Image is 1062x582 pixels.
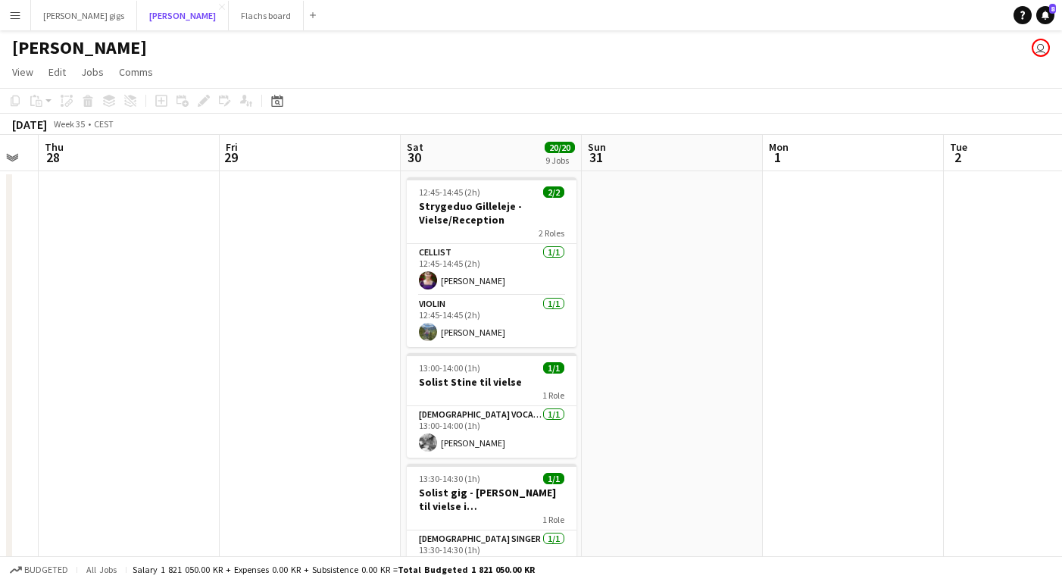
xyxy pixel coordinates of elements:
app-job-card: 13:00-14:00 (1h)1/1Solist Stine til vielse1 Role[DEMOGRAPHIC_DATA] Vocal + guitar1/113:00-14:00 (... [407,353,576,458]
button: [PERSON_NAME] gigs [31,1,137,30]
span: Week 35 [50,118,88,130]
span: 1 [767,149,789,166]
app-card-role: Cellist1/112:45-14:45 (2h)[PERSON_NAME] [407,244,576,296]
span: 2 Roles [539,227,564,239]
a: Edit [42,62,72,82]
span: 13:30-14:30 (1h) [419,473,480,484]
span: Sun [588,140,606,154]
span: Thu [45,140,64,154]
div: Salary 1 821 050.00 KR + Expenses 0.00 KR + Subsistence 0.00 KR = [133,564,535,575]
app-job-card: 12:45-14:45 (2h)2/2Strygeduo Gilleleje - Vielse/Reception2 RolesCellist1/112:45-14:45 (2h)[PERSON... [407,177,576,347]
span: 12:45-14:45 (2h) [419,186,480,198]
span: 28 [42,149,64,166]
span: Tue [950,140,967,154]
span: Sat [407,140,423,154]
button: [PERSON_NAME] [137,1,229,30]
span: 8 [1049,4,1056,14]
div: CEST [94,118,114,130]
a: View [6,62,39,82]
button: Budgeted [8,562,70,578]
div: 9 Jobs [545,155,574,166]
span: Fri [226,140,238,154]
a: Comms [113,62,159,82]
div: [DATE] [12,117,47,132]
a: Jobs [75,62,110,82]
a: 8 [1036,6,1054,24]
span: 31 [586,149,606,166]
app-user-avatar: Asger Søgaard Hajslund [1032,39,1050,57]
span: 1 Role [542,514,564,525]
app-card-role: [DEMOGRAPHIC_DATA] Vocal + guitar1/113:00-14:00 (1h)[PERSON_NAME] [407,406,576,458]
h3: Strygeduo Gilleleje - Vielse/Reception [407,199,576,227]
app-card-role: [DEMOGRAPHIC_DATA] Singer1/113:30-14:30 (1h)[PERSON_NAME] [407,530,576,582]
span: 29 [223,149,238,166]
span: 13:00-14:00 (1h) [419,362,480,374]
h1: [PERSON_NAME] [12,36,147,59]
span: Mon [769,140,789,154]
span: 2 [948,149,967,166]
span: Comms [119,65,153,79]
app-job-card: 13:30-14:30 (1h)1/1Solist gig - [PERSON_NAME] til vielse i [GEOGRAPHIC_DATA]1 Role[DEMOGRAPHIC_DA... [407,464,576,582]
h3: Solist Stine til vielse [407,375,576,389]
span: Total Budgeted 1 821 050.00 KR [398,564,535,575]
button: Flachs board [229,1,304,30]
span: 1/1 [543,473,564,484]
span: Jobs [81,65,104,79]
span: All jobs [83,564,120,575]
h3: Solist gig - [PERSON_NAME] til vielse i [GEOGRAPHIC_DATA] [407,486,576,513]
span: Budgeted [24,565,68,575]
span: View [12,65,33,79]
span: Edit [48,65,66,79]
app-card-role: Violin1/112:45-14:45 (2h)[PERSON_NAME] [407,296,576,347]
span: 2/2 [543,186,564,198]
span: 1 Role [542,390,564,401]
span: 1/1 [543,362,564,374]
span: 20/20 [545,142,575,153]
span: 30 [404,149,423,166]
